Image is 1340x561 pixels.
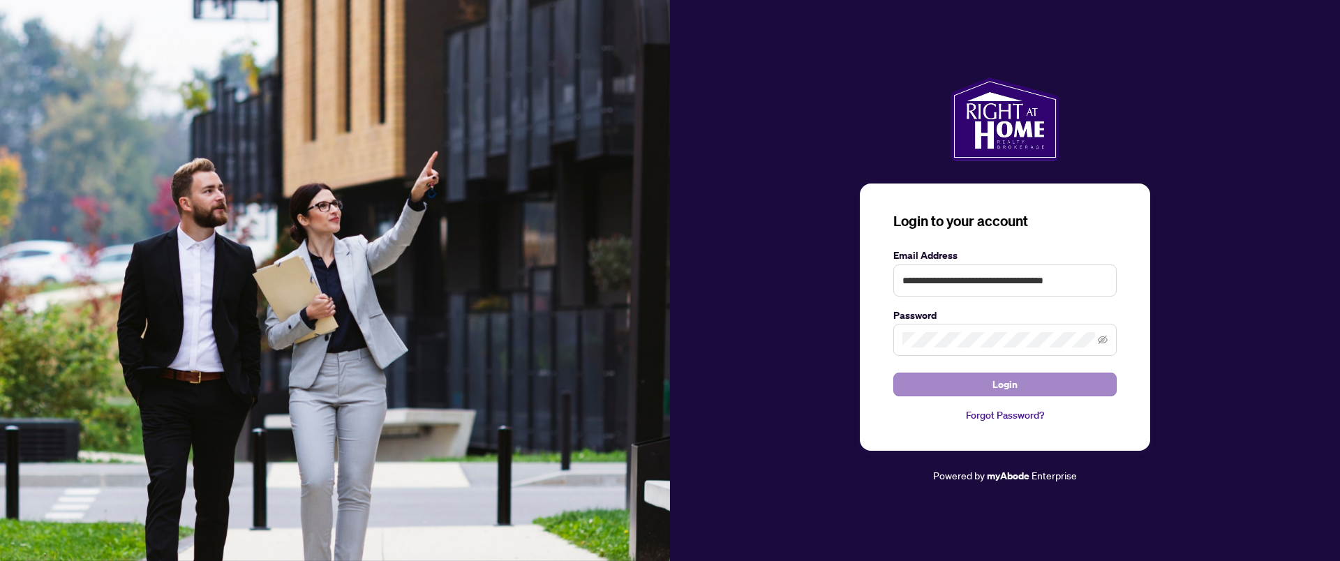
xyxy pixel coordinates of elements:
img: ma-logo [951,77,1059,161]
a: myAbode [987,468,1029,484]
span: Enterprise [1032,469,1077,481]
h3: Login to your account [893,211,1117,231]
span: Powered by [933,469,985,481]
span: eye-invisible [1098,335,1108,345]
label: Email Address [893,248,1117,263]
button: Login [893,373,1117,396]
a: Forgot Password? [893,407,1117,423]
span: Login [992,373,1018,396]
label: Password [893,308,1117,323]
